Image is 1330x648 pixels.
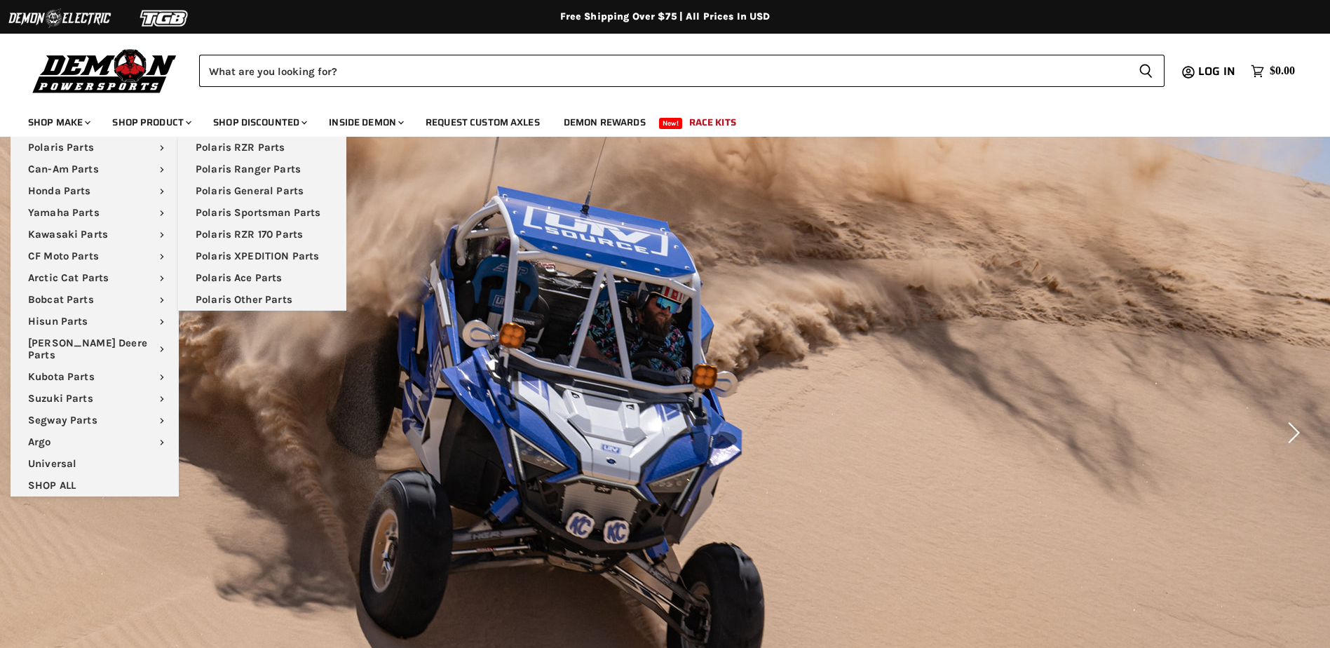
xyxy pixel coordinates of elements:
[199,55,1127,87] input: Search
[11,245,179,267] a: CF Moto Parts
[178,267,346,289] a: Polaris Ace Parts
[11,366,179,388] a: Kubota Parts
[178,202,346,224] a: Polaris Sportsman Parts
[1192,65,1244,78] a: Log in
[7,5,112,32] img: Demon Electric Logo 2
[679,108,747,137] a: Race Kits
[178,137,346,311] ul: Main menu
[11,137,179,497] ul: Main menu
[11,180,179,202] a: Honda Parts
[11,388,179,410] a: Suzuki Parts
[178,137,346,158] a: Polaris RZR Parts
[178,224,346,245] a: Polaris RZR 170 Parts
[28,46,182,95] img: Demon Powersports
[415,108,550,137] a: Request Custom Axles
[1244,61,1302,81] a: $0.00
[112,5,217,32] img: TGB Logo 2
[553,108,656,137] a: Demon Rewards
[11,410,179,431] a: Segway Parts
[1270,65,1295,78] span: $0.00
[178,158,346,180] a: Polaris Ranger Parts
[104,11,1226,23] div: Free Shipping Over $75 | All Prices In USD
[11,453,179,475] a: Universal
[11,311,179,332] a: Hisun Parts
[1277,419,1305,447] button: Next
[11,289,179,311] a: Bobcat Parts
[1198,62,1235,80] span: Log in
[178,289,346,311] a: Polaris Other Parts
[203,108,315,137] a: Shop Discounted
[11,431,179,453] a: Argo
[18,108,99,137] a: Shop Make
[102,108,200,137] a: Shop Product
[1127,55,1165,87] button: Search
[318,108,412,137] a: Inside Demon
[11,202,179,224] a: Yamaha Parts
[11,224,179,245] a: Kawasaki Parts
[11,475,179,497] a: SHOP ALL
[11,332,179,366] a: [PERSON_NAME] Deere Parts
[178,180,346,202] a: Polaris General Parts
[11,137,179,158] a: Polaris Parts
[178,245,346,267] a: Polaris XPEDITION Parts
[659,118,683,129] span: New!
[11,158,179,180] a: Can-Am Parts
[199,55,1165,87] form: Product
[11,267,179,289] a: Arctic Cat Parts
[18,102,1291,137] ul: Main menu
